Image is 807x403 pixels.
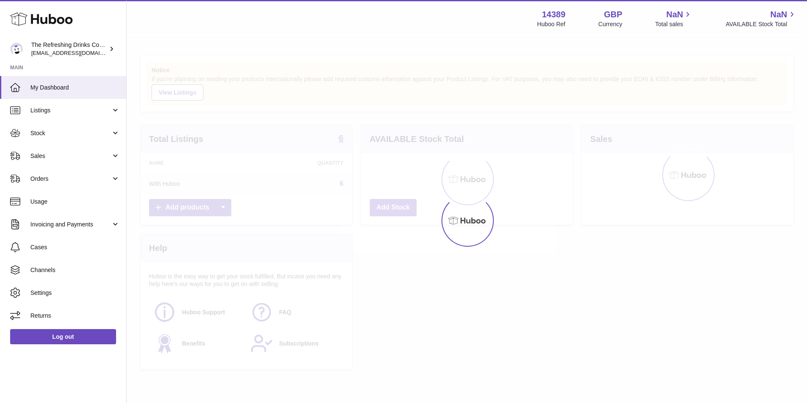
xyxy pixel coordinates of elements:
[30,84,120,92] span: My Dashboard
[598,20,623,28] div: Currency
[10,329,116,344] a: Log out
[30,198,120,206] span: Usage
[31,49,124,56] span: [EMAIL_ADDRESS][DOMAIN_NAME]
[31,41,107,57] div: The Refreshing Drinks Company
[726,9,797,28] a: NaN AVAILABLE Stock Total
[30,312,120,320] span: Returns
[30,152,111,160] span: Sales
[666,9,683,20] span: NaN
[537,20,566,28] div: Huboo Ref
[655,20,693,28] span: Total sales
[726,20,797,28] span: AVAILABLE Stock Total
[30,221,111,229] span: Invoicing and Payments
[770,9,787,20] span: NaN
[655,9,693,28] a: NaN Total sales
[30,129,111,137] span: Stock
[10,43,23,55] img: internalAdmin-14389@internal.huboo.com
[30,243,120,251] span: Cases
[604,9,622,20] strong: GBP
[30,266,120,274] span: Channels
[30,289,120,297] span: Settings
[30,175,111,183] span: Orders
[30,106,111,114] span: Listings
[542,9,566,20] strong: 14389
